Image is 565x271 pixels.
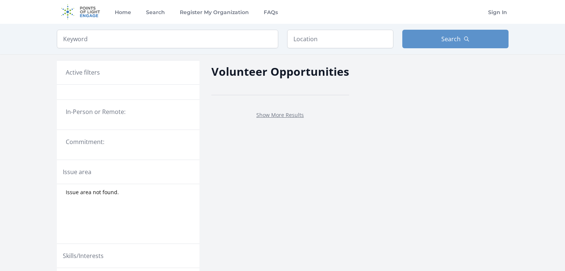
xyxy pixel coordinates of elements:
span: Search [441,35,461,43]
a: Show More Results [256,111,304,118]
legend: In-Person or Remote: [66,107,191,116]
legend: Issue area [63,167,91,176]
input: Location [287,30,393,48]
span: Issue area not found. [66,189,119,196]
legend: Commitment: [66,137,191,146]
h2: Volunteer Opportunities [211,63,349,80]
input: Keyword [57,30,278,48]
button: Search [402,30,509,48]
h3: Active filters [66,68,100,77]
legend: Skills/Interests [63,251,104,260]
